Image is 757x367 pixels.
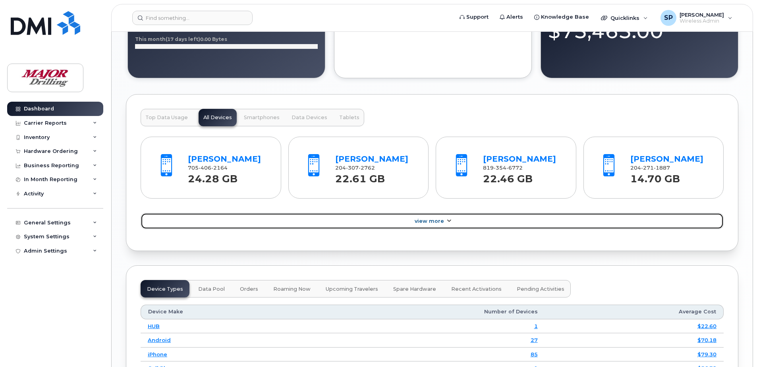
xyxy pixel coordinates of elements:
a: [PERSON_NAME] [188,154,261,164]
span: Wireless Admin [680,18,724,24]
span: Data Pool [198,286,225,292]
span: Support [466,13,489,21]
tspan: (17 days left) [166,36,200,42]
a: 85 [531,351,538,357]
span: Tablets [339,114,359,121]
span: Spare Hardware [393,286,436,292]
div: Quicklinks [595,10,653,26]
strong: 22.61 GB [335,168,385,185]
a: Knowledge Base [529,9,595,25]
span: 1887 [654,165,670,171]
span: 2762 [359,165,375,171]
span: 204 [630,165,670,171]
span: 2164 [211,165,228,171]
span: Orders [240,286,258,292]
a: Android [148,337,171,343]
span: Upcoming Travelers [326,286,378,292]
span: [PERSON_NAME] [680,12,724,18]
strong: 22.46 GB [483,168,533,185]
span: Quicklinks [610,15,639,21]
span: 204 [335,165,375,171]
th: Device Make [141,305,311,319]
tspan: This month [135,36,166,42]
tspan: 0.00 Bytes [200,36,227,42]
button: Tablets [334,109,364,126]
span: 406 [199,165,211,171]
span: 307 [346,165,359,171]
input: Find something... [132,11,253,25]
a: 1 [534,323,538,329]
a: 27 [531,337,538,343]
button: Smartphones [239,109,284,126]
span: Recent Activations [451,286,502,292]
a: iPhone [148,351,167,357]
span: 705 [188,165,228,171]
span: 354 [494,165,506,171]
a: Alerts [494,9,529,25]
span: Data Devices [292,114,327,121]
span: View More [415,218,444,224]
span: SP [664,13,673,23]
span: 819 [483,165,523,171]
a: [PERSON_NAME] [630,154,703,164]
a: $70.18 [697,337,716,343]
a: View More [141,213,724,230]
span: Alerts [506,13,523,21]
th: Average Cost [545,305,724,319]
span: 271 [641,165,654,171]
strong: 14.70 GB [630,168,680,185]
span: Roaming Now [273,286,311,292]
a: Support [454,9,494,25]
a: HUB [148,323,160,329]
button: Top Data Usage [141,109,193,126]
span: Smartphones [244,114,280,121]
span: Top Data Usage [145,114,188,121]
th: Number of Devices [311,305,545,319]
a: [PERSON_NAME] [335,154,408,164]
a: $79.30 [697,351,716,357]
span: Pending Activities [517,286,564,292]
a: $22.60 [697,323,716,329]
span: Knowledge Base [541,13,589,21]
div: Shilpa Puri [655,10,738,26]
strong: 24.28 GB [188,168,238,185]
a: [PERSON_NAME] [483,154,556,164]
span: 6772 [506,165,523,171]
button: Data Devices [287,109,332,126]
